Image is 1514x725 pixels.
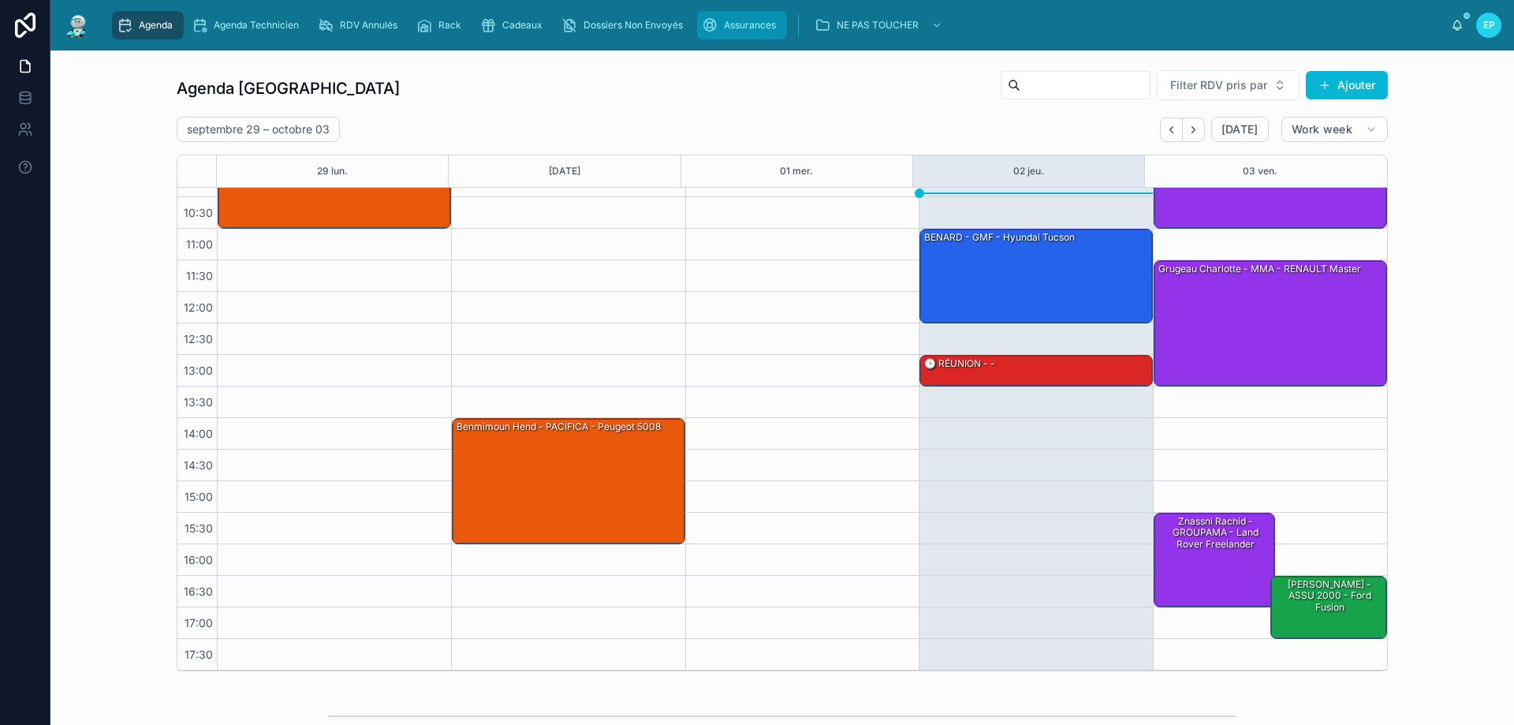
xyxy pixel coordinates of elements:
[438,19,461,32] span: Rack
[1483,19,1495,32] span: EP
[549,155,580,187] button: [DATE]
[187,121,330,137] h2: septembre 29 – octobre 03
[724,19,776,32] span: Assurances
[180,395,217,409] span: 13:30
[923,357,997,371] div: 🕒 RÉUNION - -
[112,11,184,39] a: Agenda
[182,237,217,251] span: 11:00
[317,155,348,187] button: 29 lun.
[180,585,217,598] span: 16:30
[63,13,91,38] img: App logo
[139,19,173,32] span: Agenda
[780,155,813,187] button: 01 mer.
[104,8,1451,43] div: scrollable content
[1013,155,1044,187] button: 02 jeu.
[412,11,472,39] a: Rack
[1211,117,1269,142] button: [DATE]
[1157,70,1300,100] button: Select Button
[1306,71,1388,99] button: Ajouter
[1271,577,1386,638] div: [PERSON_NAME] - ASSU 2000 - Ford fusion
[1292,122,1352,136] span: Work week
[180,206,217,219] span: 10:30
[313,11,408,39] a: RDV Annulés
[180,458,217,472] span: 14:30
[1273,577,1385,615] div: [PERSON_NAME] - ASSU 2000 - Ford fusion
[810,11,950,39] a: NE PAS TOUCHER
[180,553,217,566] span: 16:00
[177,77,400,99] h1: Agenda [GEOGRAPHIC_DATA]
[182,269,217,282] span: 11:30
[180,301,217,314] span: 12:00
[837,19,919,32] span: NE PAS TOUCHER
[1157,514,1273,551] div: Znassni Rachid - GROUPAMA - Land Rover freelander
[502,19,543,32] span: Cadeaux
[181,490,217,503] span: 15:00
[214,19,299,32] span: Agenda Technicien
[1157,262,1363,276] div: Grugeau charlotte - MMA - RENAULT Master
[920,356,1152,386] div: 🕒 RÉUNION - -
[1221,122,1259,136] span: [DATE]
[923,230,1076,245] div: BENARD - GMF - hyundai tucson
[453,419,684,544] div: Benmimoun Hend - PACIFICA - peugeot 5008
[1154,261,1386,386] div: Grugeau charlotte - MMA - RENAULT Master
[1281,117,1388,142] button: Work week
[455,420,662,434] div: Benmimoun Hend - PACIFICA - peugeot 5008
[180,427,217,440] span: 14:00
[1183,118,1205,142] button: Next
[557,11,694,39] a: Dossiers Non Envoyés
[475,11,554,39] a: Cadeaux
[1170,77,1267,93] span: Filter RDV pris par
[1154,514,1274,607] div: Znassni Rachid - GROUPAMA - Land Rover freelander
[1243,155,1277,187] button: 03 ven.
[340,19,397,32] span: RDV Annulés
[697,11,787,39] a: Assurances
[180,364,217,377] span: 13:00
[180,174,217,188] span: 10:00
[920,230,1152,323] div: BENARD - GMF - hyundai tucson
[181,616,217,630] span: 17:00
[584,19,683,32] span: Dossiers Non Envoyés
[187,11,310,39] a: Agenda Technicien
[1160,118,1183,142] button: Back
[181,521,217,535] span: 15:30
[181,648,217,661] span: 17:30
[180,332,217,346] span: 12:30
